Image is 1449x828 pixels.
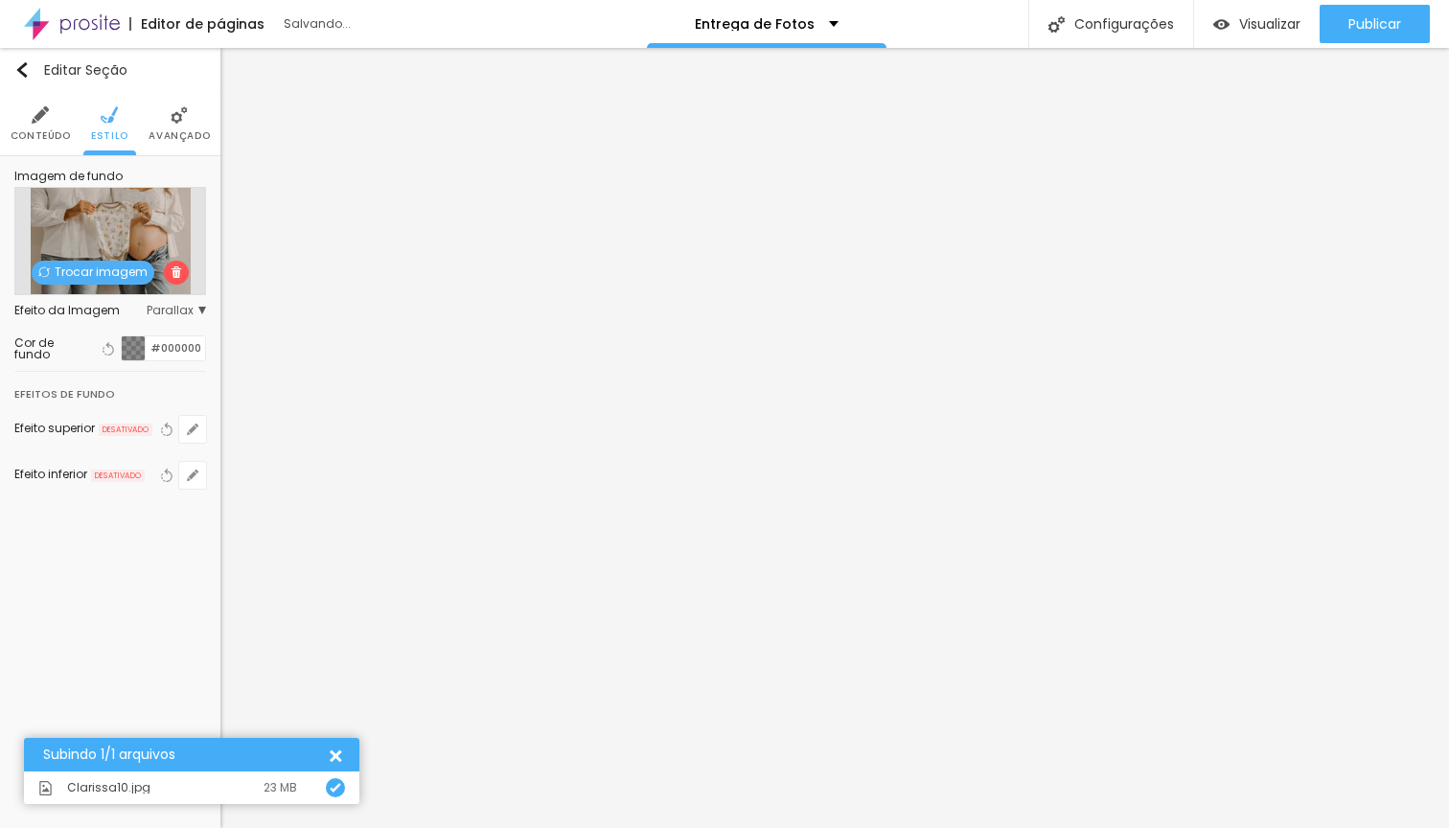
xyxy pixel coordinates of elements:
[91,131,128,141] span: Estilo
[38,781,53,795] img: Icone
[14,423,95,434] div: Efeito superior
[99,424,152,437] span: DESATIVADO
[129,17,264,31] div: Editor de páginas
[171,106,188,124] img: Icone
[11,131,71,141] span: Conteúdo
[101,106,118,124] img: Icone
[38,266,50,278] img: Icone
[220,48,1449,828] iframe: Editor
[1048,16,1065,33] img: Icone
[67,782,150,793] span: Clarissa10.jpg
[14,62,127,78] div: Editar Seção
[14,469,87,480] div: Efeito inferior
[14,171,206,182] div: Imagem de fundo
[91,470,145,483] span: DESATIVADO
[330,782,341,793] img: Icone
[14,62,30,78] img: Icone
[14,305,147,316] div: Efeito da Imagem
[149,131,210,141] span: Avançado
[1213,16,1230,33] img: view-1.svg
[1320,5,1430,43] button: Publicar
[32,106,49,124] img: Icone
[264,782,297,793] div: 23 MB
[14,372,206,406] div: Efeitos de fundo
[171,266,182,278] img: Icone
[14,383,115,404] div: Efeitos de fundo
[695,17,815,31] p: Entrega de Fotos
[32,261,154,285] span: Trocar imagem
[284,18,504,30] div: Salvando...
[1239,16,1300,32] span: Visualizar
[1194,5,1320,43] button: Visualizar
[1348,16,1401,32] span: Publicar
[14,337,90,360] div: Cor de fundo
[147,305,206,316] span: Parallax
